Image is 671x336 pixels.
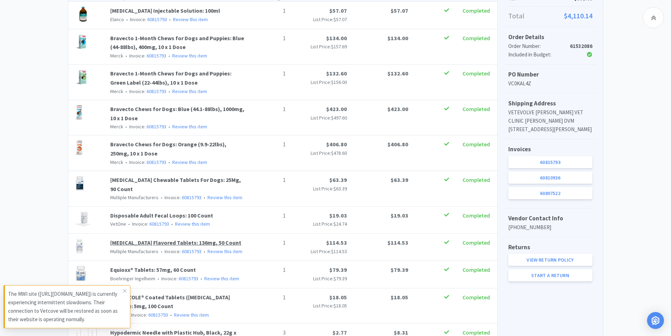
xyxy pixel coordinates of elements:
[250,211,286,220] p: 1
[110,159,123,165] span: Merck
[291,302,347,310] p: List Price:
[250,69,286,78] p: 1
[148,312,168,318] a: 60815793
[204,275,239,282] a: Review this item
[172,88,207,94] a: Review this item
[387,141,408,148] span: $406.80
[391,294,408,301] span: $18.05
[125,312,168,318] span: Invoice:
[124,88,128,94] span: •
[127,221,131,227] span: •
[391,212,408,219] span: $19.03
[570,43,592,49] strong: 61532086
[334,185,347,192] span: $63.39
[508,243,592,252] h5: Returns
[508,223,592,232] p: [PHONE_NUMBER]
[110,35,244,51] a: Bravecto 1-Month Chews for Dogs and Puppies: Blue (44-88lbs), 400mg, 10 x 1 Dose
[8,290,123,324] p: The MWI site ([URL][DOMAIN_NAME]) is currently experiencing intermittent slowdowns. Their connect...
[110,141,226,157] a: Bravecto Chews for Dogs: Orange (9.9-22lbs), 250mg, 10 x 1 Dose
[462,329,490,336] span: Completed
[149,221,169,227] a: 60815793
[250,105,286,114] p: 1
[160,194,163,201] span: •
[250,265,286,275] p: 1
[147,88,166,94] a: 60815793
[159,248,201,255] span: Invoice:
[203,248,206,255] span: •
[110,16,124,23] span: Elanco
[75,176,85,191] img: ba56f0410c624c1082e2e91f770b6a32_297951.png
[331,150,347,156] span: $478.60
[391,176,408,183] span: $63.39
[508,156,592,168] a: 60815793
[207,248,242,255] a: Review this item
[123,88,166,94] span: Invoice:
[250,140,286,149] p: 1
[250,293,286,302] p: 1
[167,53,171,59] span: •
[173,16,208,23] a: Review this item
[75,34,87,49] img: 0d887e296eda46cea190963b07ad649e_390247.png
[508,214,592,223] h5: Vendor Contact Info
[331,43,347,50] span: $157.69
[250,6,286,16] p: 1
[75,265,86,281] img: 1884ec6793744173a6aa2bc13e367a32_202060.png
[329,7,347,14] span: $57.07
[326,105,347,112] span: $423.00
[329,294,347,301] span: $18.05
[508,10,592,22] p: Total
[334,303,347,309] span: $18.05
[331,115,347,121] span: $497.60
[110,239,241,246] a: [MEDICAL_DATA] Flavored Tablets: 136mg, 50 Count
[462,176,490,183] span: Completed
[387,70,408,77] span: $132.60
[333,329,347,336] span: $2.77
[147,53,166,59] a: 60815793
[331,248,347,255] span: $114.53
[291,220,347,228] p: List Price:
[167,88,171,94] span: •
[75,6,91,22] img: 961bccf093054225933074f44f57f3a3_10901.png
[110,70,231,86] a: Bravecto 1-Month Chews for Dogs and Puppies: Green Label (22-44lbs), 10 x 1 Dose
[334,275,347,282] span: $79.39
[110,88,123,94] span: Merck
[110,221,126,227] span: VetOne
[147,16,167,23] a: 60815793
[508,187,592,199] a: 60807522
[110,248,159,255] span: Multiple Manufacturers
[462,7,490,14] span: Completed
[326,141,347,148] span: $406.80
[291,275,347,282] p: List Price:
[167,159,171,165] span: •
[291,248,347,255] p: List Price:
[169,312,173,318] span: •
[508,42,564,50] div: Order Number:
[124,16,167,23] span: Invoice:
[508,32,592,42] h5: Order Details
[199,275,203,282] span: •
[124,53,128,59] span: •
[387,35,408,42] span: $134.00
[207,194,242,201] a: Review this item
[508,79,592,88] p: VC0KAL4Z
[291,185,347,193] p: List Price:
[110,212,213,219] a: Disposable Adult Fecal Loops: 100 Count
[508,50,564,59] div: Included in Budget:
[123,159,166,165] span: Invoice:
[123,53,166,59] span: Invoice:
[291,78,347,86] p: List Price:
[203,194,206,201] span: •
[462,212,490,219] span: Completed
[168,16,172,23] span: •
[159,194,201,201] span: Invoice:
[508,254,592,266] a: View Return Policy
[508,269,592,281] a: Start a Return
[326,70,347,77] span: $132.60
[110,294,230,310] a: FELIMAZOLE® Coated Tablets ([MEDICAL_DATA] tablets): 5mg, 100 Count
[75,140,83,155] img: 0fb30f801cfc40598c99e0052044247b_16116.png
[334,16,347,23] span: $57.07
[125,16,129,23] span: •
[75,105,83,120] img: 30df480d4eae4f0ab4da8f9665113826_16110.png
[110,7,220,14] a: [MEDICAL_DATA] Injectable Solution: 100ml
[564,10,592,22] span: $4,110.14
